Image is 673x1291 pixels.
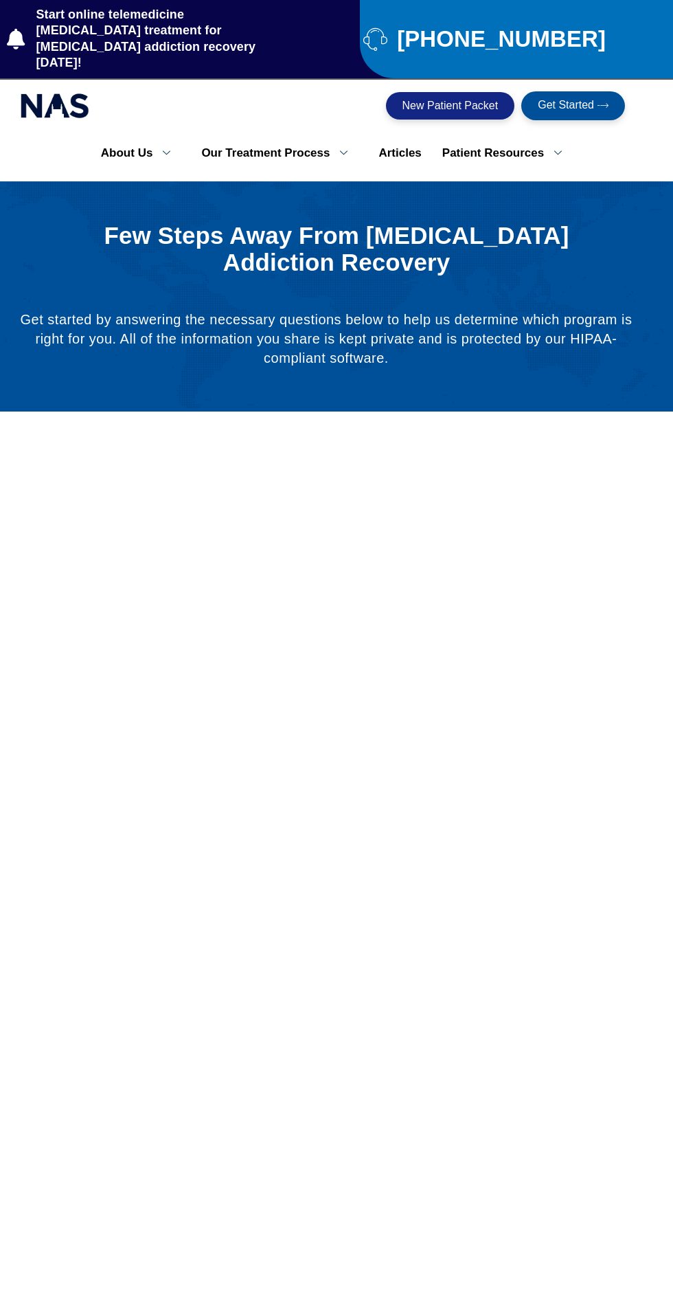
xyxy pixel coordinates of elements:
[21,90,89,122] img: national addiction specialists online suboxone clinic - logo
[191,139,368,168] a: Our Treatment Process
[432,139,582,168] a: Patient Resources
[521,91,625,120] a: Get Started
[402,100,499,111] span: New Patient Packet
[393,32,606,47] span: [PHONE_NUMBER]
[386,92,515,120] a: New Patient Packet
[14,310,639,368] p: Get started by answering the necessary questions below to help us determine which program is righ...
[538,100,594,112] span: Get Started
[7,7,289,71] a: Start online telemedicine [MEDICAL_DATA] treatment for [MEDICAL_DATA] addiction recovery [DATE]!
[368,139,431,168] a: Articles
[91,139,192,168] a: About Us
[48,223,625,276] h1: Few Steps Away From [MEDICAL_DATA] Addiction Recovery
[33,7,289,71] span: Start online telemedicine [MEDICAL_DATA] treatment for [MEDICAL_DATA] addiction recovery [DATE]!
[363,27,666,51] a: [PHONE_NUMBER]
